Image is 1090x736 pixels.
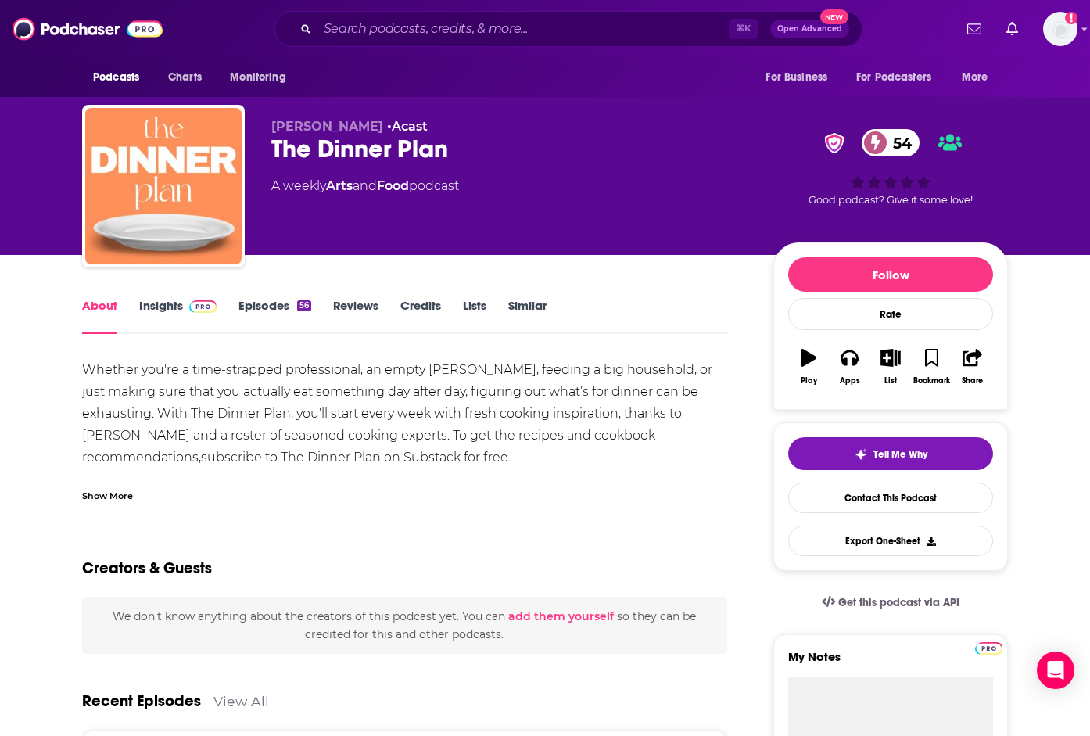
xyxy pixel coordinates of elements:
[271,119,383,134] span: [PERSON_NAME]
[353,178,377,193] span: and
[770,20,849,38] button: Open AdvancedNew
[729,19,758,39] span: ⌘ K
[377,178,409,193] a: Food
[82,558,212,578] h2: Creators & Guests
[508,298,547,334] a: Similar
[297,300,311,311] div: 56
[856,66,931,88] span: For Podcasters
[975,642,1002,655] img: Podchaser Pro
[82,359,727,512] div: Whether you're a time-strapped professional, an empty [PERSON_NAME], feeding a big household, or ...
[274,11,862,47] div: Search podcasts, credits, & more...
[1065,12,1077,24] svg: Add a profile image
[777,25,842,33] span: Open Advanced
[862,129,920,156] a: 54
[1000,16,1024,42] a: Show notifications dropdown
[85,108,242,264] img: The Dinner Plan
[773,119,1008,216] div: verified Badge54Good podcast? Give it some love!
[788,339,829,395] button: Play
[238,298,311,334] a: Episodes56
[189,300,217,313] img: Podchaser Pro
[82,691,201,711] a: Recent Episodes
[846,63,954,92] button: open menu
[961,16,988,42] a: Show notifications dropdown
[201,450,508,465] a: subscribe to The Dinner Plan on Substack for free
[975,640,1002,655] a: Pro website
[855,448,867,461] img: tell me why sparkle
[911,339,952,395] button: Bookmark
[387,119,428,134] span: •
[82,298,117,334] a: About
[819,133,849,153] img: verified Badge
[317,16,729,41] input: Search podcasts, credits, & more...
[870,339,911,395] button: List
[788,257,993,292] button: Follow
[952,339,993,395] button: Share
[139,298,217,334] a: InsightsPodchaser Pro
[508,610,614,623] button: add them yourself
[884,376,897,386] div: List
[333,298,378,334] a: Reviews
[788,483,993,513] a: Contact This Podcast
[93,66,139,88] span: Podcasts
[809,194,973,206] span: Good podcast? Give it some love!
[840,376,860,386] div: Apps
[788,298,993,330] div: Rate
[158,63,211,92] a: Charts
[271,177,459,196] div: A weekly podcast
[168,66,202,88] span: Charts
[877,129,920,156] span: 54
[873,448,927,461] span: Tell Me Why
[766,66,827,88] span: For Business
[1043,12,1077,46] span: Logged in as sarahhallprinc
[820,9,848,24] span: New
[913,376,950,386] div: Bookmark
[809,583,972,622] a: Get this podcast via API
[400,298,441,334] a: Credits
[392,119,428,134] a: Acast
[829,339,869,395] button: Apps
[13,14,163,44] img: Podchaser - Follow, Share and Rate Podcasts
[838,596,959,609] span: Get this podcast via API
[213,693,269,709] a: View All
[219,63,306,92] button: open menu
[1043,12,1077,46] img: User Profile
[326,178,353,193] a: Arts
[801,376,817,386] div: Play
[463,298,486,334] a: Lists
[230,66,285,88] span: Monitoring
[788,649,993,677] label: My Notes
[1037,652,1074,689] div: Open Intercom Messenger
[82,63,160,92] button: open menu
[962,376,983,386] div: Share
[113,609,696,641] span: We don't know anything about the creators of this podcast yet . You can so they can be credited f...
[962,66,988,88] span: More
[1043,12,1077,46] button: Show profile menu
[788,526,993,556] button: Export One-Sheet
[755,63,847,92] button: open menu
[788,437,993,470] button: tell me why sparkleTell Me Why
[951,63,1008,92] button: open menu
